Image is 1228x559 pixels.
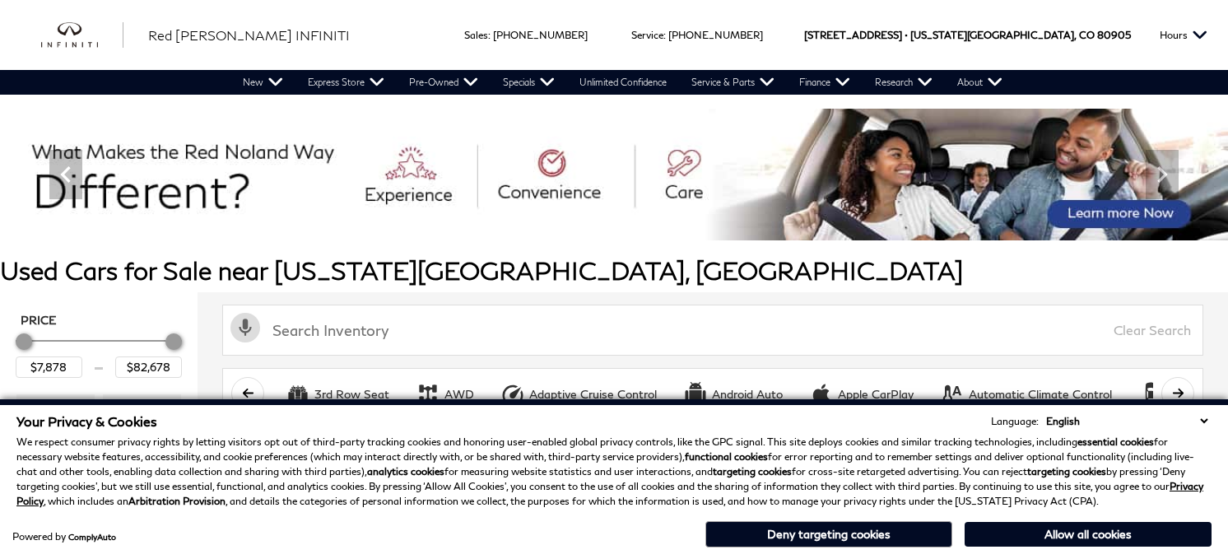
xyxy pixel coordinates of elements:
[21,313,177,328] h5: Price
[12,532,116,542] div: Powered by
[295,70,397,95] a: Express Store
[969,387,1112,402] div: Automatic Climate Control
[464,29,488,41] span: Sales
[863,70,945,95] a: Research
[838,387,914,402] div: Apple CarPlay
[16,328,182,378] div: Price
[712,387,783,402] div: Android Auto
[230,70,1015,95] nav: Main Navigation
[491,377,666,412] button: Adaptive Cruise ControlAdaptive Cruise Control
[674,377,792,412] button: Android AutoAndroid Auto
[685,450,768,463] strong: functional cookies
[787,70,863,95] a: Finance
[668,29,763,41] a: [PHONE_NUMBER]
[286,382,310,407] div: 3rd Row Seat
[965,522,1212,547] button: Allow all cookies
[809,382,834,407] div: Apple CarPlay
[594,210,611,226] span: Go to slide 2
[407,377,483,412] button: AWDAWD
[397,70,491,95] a: Pre-Owned
[488,29,491,41] span: :
[804,29,1131,41] a: [STREET_ADDRESS] • [US_STATE][GEOGRAPHIC_DATA], CO 80905
[991,417,1039,426] div: Language:
[683,382,708,407] div: Android Auto
[713,465,792,477] strong: targeting cookies
[277,377,398,412] button: 3rd Row Seat3rd Row Seat
[663,29,666,41] span: :
[115,356,182,378] input: Maximum
[1042,413,1212,429] select: Language Select
[230,313,260,342] svg: Click to toggle on voice search
[500,382,525,407] div: Adaptive Cruise Control
[16,333,32,350] div: Minimum Price
[640,210,657,226] span: Go to slide 4
[571,210,588,226] span: Go to slide 1
[1027,465,1106,477] strong: targeting cookies
[41,22,123,49] img: INFINITI
[1077,436,1154,448] strong: essential cookies
[617,210,634,226] span: Go to slide 3
[49,150,82,199] div: Previous
[491,70,567,95] a: Specials
[1138,382,1163,407] div: Backup Camera
[679,70,787,95] a: Service & Parts
[705,521,952,547] button: Deny targeting cookies
[529,387,657,402] div: Adaptive Cruise Control
[148,27,350,43] span: Red [PERSON_NAME] INFINITI
[631,29,663,41] span: Service
[128,495,226,507] strong: Arbitration Provision
[1146,150,1179,199] div: Next
[940,382,965,407] div: Automatic Climate Control
[367,465,444,477] strong: analytics cookies
[68,532,116,542] a: ComplyAuto
[567,70,679,95] a: Unlimited Confidence
[416,382,440,407] div: AWD
[314,387,389,402] div: 3rd Row Seat
[16,435,1212,509] p: We respect consumer privacy rights by letting visitors opt out of third-party tracking cookies an...
[231,377,264,410] button: scroll left
[1161,377,1194,410] button: scroll right
[493,29,588,41] a: [PHONE_NUMBER]
[16,356,82,378] input: Minimum
[148,26,350,45] a: Red [PERSON_NAME] INFINITI
[800,377,923,412] button: Apple CarPlayApple CarPlay
[230,70,295,95] a: New
[16,394,95,470] div: YearYear
[931,377,1121,412] button: Automatic Climate ControlAutomatic Climate Control
[222,305,1203,356] input: Search Inventory
[165,333,182,350] div: Maximum Price
[41,22,123,49] a: infiniti
[945,70,1015,95] a: About
[444,387,474,402] div: AWD
[103,394,181,470] div: MakeMake
[16,413,157,429] span: Your Privacy & Cookies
